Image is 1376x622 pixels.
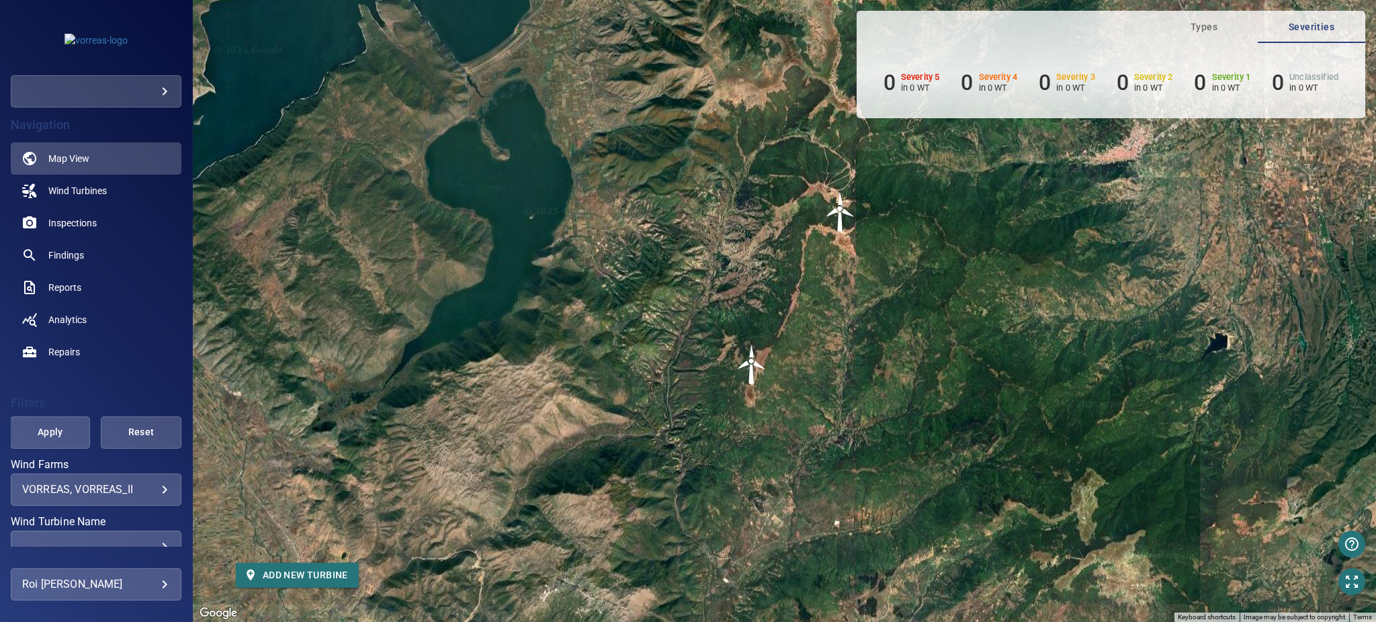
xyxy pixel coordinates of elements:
[1212,73,1251,82] h6: Severity 1
[11,75,181,107] div: vorreas
[48,313,87,326] span: Analytics
[48,184,107,197] span: Wind Turbines
[901,73,940,82] h6: Severity 5
[1194,70,1206,95] h6: 0
[11,459,181,470] label: Wind Farms
[11,517,181,527] label: Wind Turbine Name
[11,175,181,207] a: windturbines noActive
[884,70,896,95] h6: 0
[196,605,241,622] a: Open this area in Google Maps (opens a new window)
[1244,613,1345,621] span: Image may be subject to copyright
[22,574,170,595] div: Roi [PERSON_NAME]
[1134,83,1173,93] p: in 0 WT
[11,207,181,239] a: inspections noActive
[1266,19,1357,36] span: Severities
[820,192,861,232] gmp-advanced-marker: WTG01_II
[27,424,73,441] span: Apply
[10,416,90,449] button: Apply
[196,605,241,622] img: Google
[11,304,181,336] a: analytics noActive
[732,345,772,385] img: windFarmIcon.svg
[48,152,89,165] span: Map View
[1289,83,1338,93] p: in 0 WT
[48,281,81,294] span: Reports
[11,271,181,304] a: reports noActive
[1272,70,1338,95] li: Severity Unclassified
[961,70,1017,95] li: Severity 4
[118,424,164,441] span: Reset
[732,345,772,385] gmp-advanced-marker: WTG01
[1212,83,1251,93] p: in 0 WT
[101,416,181,449] button: Reset
[11,531,181,563] div: Wind Turbine Name
[11,142,181,175] a: map active
[48,249,84,262] span: Findings
[1039,70,1051,95] h6: 0
[961,70,973,95] h6: 0
[11,474,181,506] div: Wind Farms
[11,118,181,132] h4: Navigation
[1117,70,1129,95] h6: 0
[1194,70,1250,95] li: Severity 1
[1056,83,1095,93] p: in 0 WT
[901,83,940,93] p: in 0 WT
[48,216,97,230] span: Inspections
[884,70,940,95] li: Severity 5
[236,563,359,588] button: Add new turbine
[48,345,80,359] span: Repairs
[11,396,181,410] h4: Filters
[1178,613,1236,622] button: Keyboard shortcuts
[979,83,1018,93] p: in 0 WT
[1117,70,1173,95] li: Severity 2
[979,73,1018,82] h6: Severity 4
[22,483,170,496] div: VORREAS, VORREAS_II
[1039,70,1095,95] li: Severity 3
[1272,70,1284,95] h6: 0
[11,336,181,368] a: repairs noActive
[11,239,181,271] a: findings noActive
[1134,73,1173,82] h6: Severity 2
[1056,73,1095,82] h6: Severity 3
[1289,73,1338,82] h6: Unclassified
[247,567,348,584] span: Add new turbine
[1158,19,1250,36] span: Types
[820,192,861,232] img: windFarmIcon.svg
[64,34,128,47] img: vorreas-logo
[1353,613,1372,621] a: Terms (opens in new tab)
